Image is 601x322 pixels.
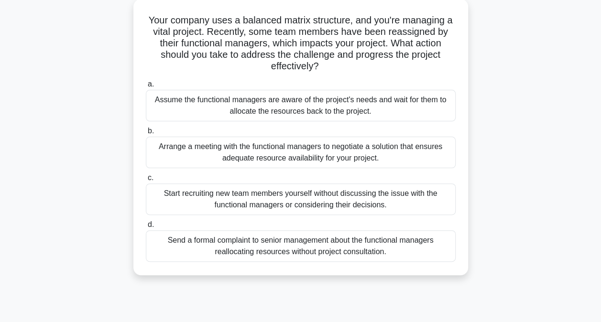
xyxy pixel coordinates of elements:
[145,14,457,73] h5: Your company uses a balanced matrix structure, and you're managing a vital project. Recently, som...
[148,220,154,228] span: d.
[146,137,456,168] div: Arrange a meeting with the functional managers to negotiate a solution that ensures adequate reso...
[146,230,456,262] div: Send a formal complaint to senior management about the functional managers reallocating resources...
[146,90,456,121] div: Assume the functional managers are aware of the project's needs and wait for them to allocate the...
[146,183,456,215] div: Start recruiting new team members yourself without discussing the issue with the functional manag...
[148,80,154,88] span: a.
[148,173,153,182] span: c.
[148,127,154,135] span: b.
